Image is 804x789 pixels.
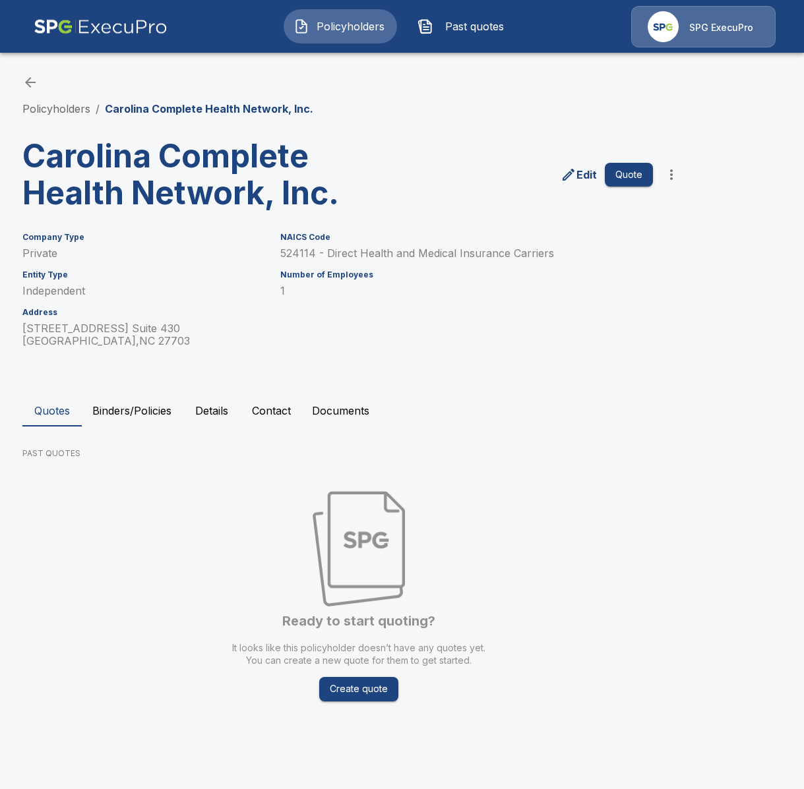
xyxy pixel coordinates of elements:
[576,167,597,183] p: Edit
[22,285,265,297] p: Independent
[439,18,511,34] span: Past quotes
[22,233,265,242] h6: Company Type
[182,395,241,426] button: Details
[631,6,776,47] a: Agency IconSPG ExecuPro
[22,395,82,426] button: Quotes
[280,233,652,242] h6: NAICS Code
[22,395,782,426] div: policyholder tabs
[313,491,405,606] img: No quotes
[22,102,90,115] a: Policyholders
[241,395,301,426] button: Contact
[280,285,652,297] p: 1
[658,161,685,188] button: more
[232,641,485,666] p: It looks like this policyholder doesn’t have any quotes yet. You can create a new quote for them ...
[280,270,652,279] h6: Number of Employees
[319,677,398,701] button: Create quote
[96,101,100,117] li: /
[284,9,397,44] button: Policyholders IconPolicyholders
[22,322,265,347] p: [STREET_ADDRESS] Suite 430 [GEOGRAPHIC_DATA] , NC 27703
[689,21,753,34] p: SPG ExecuPro
[605,163,653,187] button: Quote
[315,18,387,34] span: Policyholders
[301,395,380,426] button: Documents
[105,101,313,117] p: Carolina Complete Health Network, Inc.
[280,247,652,260] p: 524114 - Direct Health and Medical Insurance Carriers
[22,138,348,212] h3: Carolina Complete Health Network, Inc.
[22,270,265,279] h6: Entity Type
[294,18,309,34] img: Policyholders Icon
[22,247,265,260] p: Private
[22,74,38,90] a: back
[22,308,265,317] h6: Address
[34,6,168,47] img: AA Logo
[82,395,182,426] button: Binders/Policies
[22,448,695,459] p: PAST QUOTES
[558,164,600,185] a: edit
[282,612,435,631] h6: Ready to start quoting?
[22,101,313,117] nav: breadcrumb
[648,11,679,42] img: Agency Icon
[408,9,521,44] button: Past quotes IconPast quotes
[417,18,433,34] img: Past quotes Icon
